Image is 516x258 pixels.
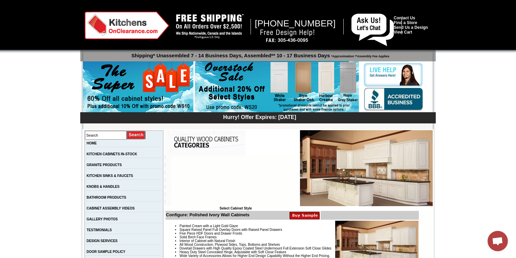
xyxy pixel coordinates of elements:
a: Send Us a Design [394,25,428,30]
a: GALLERY PHOTOS [87,217,118,221]
span: Square Raised Panel Full Overlay Doors with Raised Panel Drawers [179,228,282,232]
iframe: Browser incompatible [171,156,300,206]
a: GRANITE PRODUCTS [87,163,122,167]
span: Dovetail Drawers with High Quality Epoxy Coated Steel Undermount Full Extension Soft Close Glides [179,246,331,250]
a: TESTIMONIALS [87,228,112,232]
a: Open chat [488,231,508,251]
a: KNOBS & HANDLES [87,185,120,188]
span: Five Piece HDF Doors and Drawer Fronts [179,232,242,235]
span: *Approximation **Assembly Fee Applies [330,53,389,58]
a: HOME [87,141,97,145]
b: Configure: Polished Ivory Wall Cabinets [166,212,250,217]
img: Polished Ivory [300,130,433,206]
b: Select Cabinet Style [219,206,252,210]
a: DOOR SAMPLE POLICY [87,250,125,254]
img: Kitchens on Clearance Logo [85,12,169,39]
span: All Wood Construction, Plywood Sides, Tops, Bottoms and Shelves [179,243,280,246]
a: KITCHEN SINKS & FAUCETS [87,174,133,178]
a: Find a Store [394,20,417,25]
span: Interior of Cabinet with Natural Finish [179,239,235,243]
span: Heavy Duty Steel Concealed Hinge, Adjustable with Soft Close Feature [179,250,286,254]
span: [PHONE_NUMBER] [255,18,336,28]
a: Contact Us [394,16,415,20]
p: Shipping* Unassembled 7 - 14 Business Days, Assembled** 10 - 17 Business Days [84,49,436,58]
input: Submit [127,131,146,140]
a: View Cart [394,30,412,35]
div: Hurry! Offer Expires: [DATE] [84,113,436,120]
a: CABINET ASSEMBLY VIDEOS [87,206,135,210]
span: Wide Variety of Accessories Allows for Higher End Design Capability Without the Higher End Pricing. [179,254,330,258]
a: KITCHEN CABINETS IN-STOCK [87,152,137,156]
span: Painted Cream with a Light Gold Glaze [179,224,238,228]
a: DESIGN SERVICES [87,239,118,243]
a: BATHROOM PRODUCTS [87,196,126,199]
span: Solid Birch Face Frames [179,235,216,239]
